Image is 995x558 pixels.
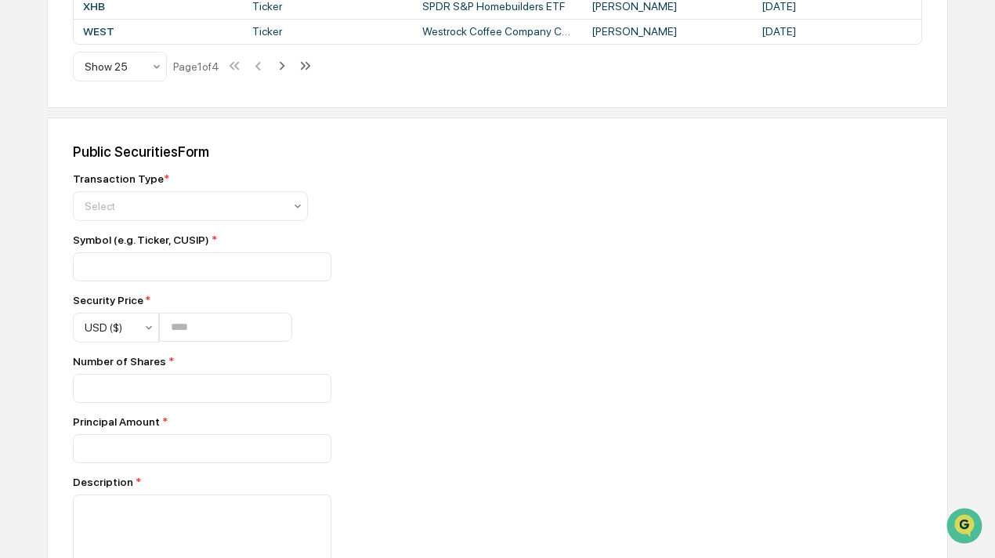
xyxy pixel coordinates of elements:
td: [DATE] [752,19,921,44]
a: 🖐️Preclearance [9,190,107,219]
div: Principal Amount [73,415,621,428]
td: Westrock Coffee Company Common Stock [413,19,582,44]
span: Data Lookup [31,226,99,242]
span: Pylon [156,265,190,277]
td: [PERSON_NAME] [582,19,751,44]
p: How can we help? [16,32,285,57]
div: Page 1 of 4 [173,60,219,73]
div: Start new chat [53,119,257,135]
div: WEST [83,25,233,38]
div: 🗄️ [114,198,126,211]
img: 1746055101610-c473b297-6a78-478c-a979-82029cc54cd1 [16,119,44,147]
span: Attestations [129,197,194,212]
span: Preclearance [31,197,101,212]
iframe: Open customer support [945,506,987,549]
div: Security Price [73,294,292,306]
div: Public Securities Form [73,143,922,160]
a: Powered byPylon [110,264,190,277]
div: We're available if you need us! [53,135,198,147]
div: 🔎 [16,228,28,241]
a: 🗄️Attestations [107,190,201,219]
div: Number of Shares [73,355,621,368]
a: 🔎Data Lookup [9,220,105,248]
div: 🖐️ [16,198,28,211]
td: Ticker [243,19,412,44]
div: Description [73,476,621,488]
button: Start new chat [266,124,285,143]
div: Symbol (e.g. Ticker, CUSIP) [73,234,621,246]
div: Transaction Type [73,172,169,185]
